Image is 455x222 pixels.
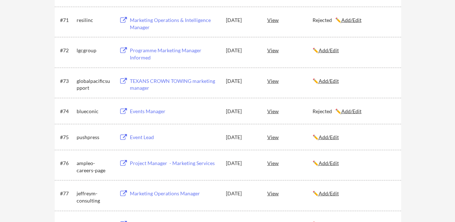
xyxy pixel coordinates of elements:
div: ✏️ [313,77,395,85]
div: #76 [60,160,74,167]
u: Add/Edit [341,108,361,114]
div: [DATE] [226,108,258,115]
div: ✏️ [313,190,395,197]
div: ✏️ [313,160,395,167]
div: jeffreym-consulting [77,190,113,204]
div: globalpacificsupport [77,77,113,92]
div: blueconic [77,108,113,115]
u: Add/Edit [319,160,339,166]
div: View [267,130,313,143]
div: #75 [60,134,74,141]
div: Events Manager [130,108,219,115]
div: View [267,105,313,117]
div: [DATE] [226,17,258,24]
u: Add/Edit [319,190,339,196]
div: lgcgroup [77,47,113,54]
div: #72 [60,47,74,54]
div: View [267,74,313,87]
div: [DATE] [226,47,258,54]
div: Rejected ✏️ [313,17,395,24]
div: TEXANS CROWN TOWING marketing manager [130,77,219,92]
u: Add/Edit [319,47,339,53]
u: Add/Edit [319,134,339,140]
div: [DATE] [226,134,258,141]
div: Rejected ✏️ [313,108,395,115]
div: View [267,13,313,26]
div: Marketing Operations & Intelligence Manager [130,17,219,31]
div: View [267,44,313,57]
div: Programme Marketing Manager Informed [130,47,219,61]
div: [DATE] [226,77,258,85]
u: Add/Edit [319,78,339,84]
div: #73 [60,77,74,85]
div: [DATE] [226,160,258,167]
div: resilinc [77,17,113,24]
div: Project Manager - Marketing Services [130,160,219,167]
div: #77 [60,190,74,197]
u: Add/Edit [341,17,361,23]
div: Marketing Operations Manager [130,190,219,197]
div: pushpress [77,134,113,141]
div: ✏️ [313,47,395,54]
div: [DATE] [226,190,258,197]
div: ampleo-careers-page [77,160,113,174]
div: Event Lead [130,134,219,141]
div: ✏️ [313,134,395,141]
div: View [267,156,313,169]
div: #74 [60,108,74,115]
div: #71 [60,17,74,24]
div: View [267,187,313,200]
